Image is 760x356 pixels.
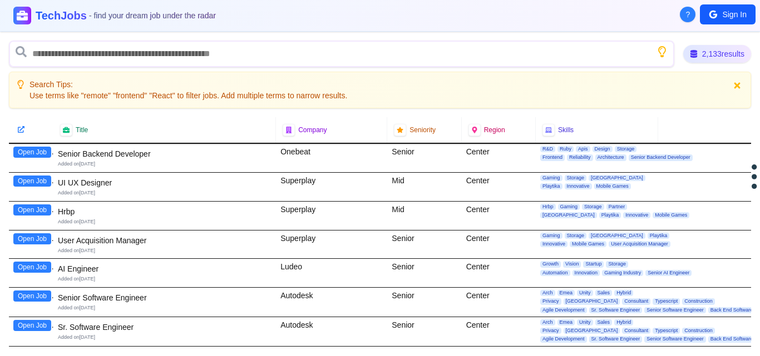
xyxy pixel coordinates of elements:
span: [GEOGRAPHIC_DATA] [540,212,597,218]
button: Show search tips [657,46,668,57]
div: Center [462,144,536,172]
span: Skills [558,126,574,134]
span: Construction [682,298,715,304]
span: Growth [540,261,561,267]
span: Startup [583,261,604,267]
span: - find your dream job under the radar [89,11,216,20]
div: Center [462,317,536,346]
div: Added on [DATE] [58,161,272,168]
span: Design [593,146,613,152]
span: Playtika [599,212,621,218]
span: Innovative [565,183,592,189]
span: Storage [565,233,587,239]
span: Gaming [540,233,562,239]
button: Open Job [13,204,51,215]
span: Arch [540,319,555,325]
div: Autodesk [276,288,387,317]
div: Superplay [276,173,387,201]
span: Gaming [540,175,562,181]
span: Sr. Software Engineer [589,307,643,313]
span: Unity [577,319,593,325]
button: Sign In [700,4,756,24]
h1: TechJobs [36,8,216,23]
span: Senior Backend Developer [629,154,693,161]
div: Added on [DATE] [58,247,272,254]
span: Emea [557,290,575,296]
span: Agile Development [540,336,587,342]
button: Open Job [13,176,51,187]
span: Gaming [558,204,580,210]
div: Center [462,173,536,201]
span: Innovative [540,241,567,247]
button: Open Job [13,233,51,244]
span: Consultant [622,328,650,334]
button: About Techjobs [680,7,695,22]
span: Storage [615,146,637,152]
span: Construction [682,328,715,334]
div: Senior [387,317,461,346]
div: Center [462,230,536,259]
div: Added on [DATE] [58,304,272,312]
div: Superplay [276,230,387,259]
span: Innovation [573,270,600,276]
span: Hrbp [540,204,556,210]
span: [GEOGRAPHIC_DATA] [564,298,620,304]
span: Typescript [653,298,680,304]
span: [GEOGRAPHIC_DATA] [589,175,645,181]
span: Playtika [540,183,562,189]
span: Privacy [540,328,561,334]
span: Company [298,126,327,134]
div: UI UX Designer [58,177,272,188]
div: Center [462,202,536,230]
span: Ruby [557,146,574,152]
div: AI Engineer [58,263,272,274]
span: Consultant [622,298,650,304]
div: Senior Software Engineer [58,292,272,303]
span: User Acquisition Manager [609,241,670,247]
span: Sales [595,290,613,296]
div: Senior Backend Developer [58,148,272,159]
div: Hrbp [58,206,272,217]
span: Agile Development [540,307,587,313]
button: Open Job [13,147,51,158]
div: Senior [387,288,461,317]
div: Superplay [276,202,387,230]
span: Region [484,126,505,134]
span: Storage [565,175,587,181]
span: Mobile Games [570,241,606,247]
span: Apis [576,146,590,152]
span: Arch [540,290,555,296]
span: [GEOGRAPHIC_DATA] [589,233,645,239]
span: Privacy [540,298,561,304]
span: ? [686,9,690,20]
div: Sr. Software Engineer [58,322,272,333]
span: Emea [557,319,575,325]
p: Use terms like "remote" "frontend" "React" to filter jobs. Add multiple terms to narrow results. [29,90,347,101]
span: R&D [540,146,555,152]
div: Added on [DATE] [58,275,272,283]
span: Vision [563,261,581,267]
span: Frontend [540,154,565,161]
div: 2,133 results [683,45,751,63]
div: User Acquisition Manager [58,235,272,246]
span: Storage [606,261,628,267]
span: Mobile Games [653,212,689,218]
div: Senior [387,259,461,287]
span: Typescript [653,328,680,334]
div: Autodesk [276,317,387,346]
div: Center [462,288,536,317]
p: Search Tips: [29,79,347,90]
div: Center [462,259,536,287]
span: Title [76,126,88,134]
span: Innovative [623,212,650,218]
div: Added on [DATE] [58,218,272,225]
span: Mobile Games [594,183,631,189]
div: Added on [DATE] [58,334,272,341]
span: Senior Software Engineer [644,336,706,342]
div: Senior [387,230,461,259]
span: Playtika [648,233,670,239]
button: Open Job [13,290,51,302]
span: Architecture [595,154,626,161]
span: Gaming Industry [602,270,643,276]
span: Seniority [409,126,436,134]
